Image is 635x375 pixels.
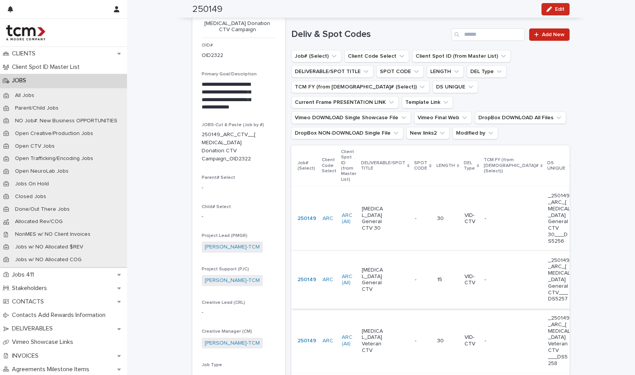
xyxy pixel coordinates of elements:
button: Vimeo Final Web [414,112,472,124]
p: Done/Out There Jobs [9,206,76,213]
span: Project Support (PJC) [202,267,249,272]
a: ARC [323,215,333,222]
p: All Jobs [9,92,40,99]
p: [MEDICAL_DATA] Veteran CTV [362,328,384,354]
span: JOBS-Cut & Paste (Job by #) [202,123,264,127]
span: Job Type [202,363,222,367]
span: Creative Lead (CRL) [202,300,245,305]
a: ARC (All) [342,273,356,287]
p: Contacts Add Rewards Information [9,312,112,319]
p: NO Job#: New Business OPPORTUNITIES [9,118,124,124]
p: Client Spot ID Master List [9,63,86,71]
p: Client Spot ID (from Master List) [341,148,356,184]
p: - [485,277,507,283]
p: _250149_ARC_[MEDICAL_DATA] General CTV 30___DS5256 [548,193,571,244]
button: Modified by [453,127,498,139]
p: JOBS [9,77,32,84]
button: SPOT CODE [376,65,424,78]
p: INVOICES [9,352,45,360]
span: Child# Select [202,205,231,209]
h2: 250149 [192,4,222,15]
span: Edit [555,7,565,12]
p: Closed Jobs [9,193,52,200]
p: DELIVERABLES [9,325,59,332]
p: 15 [437,277,458,283]
p: - [202,308,276,317]
p: Client Code Select [322,156,336,175]
a: ARC [323,338,333,344]
p: - [202,184,276,192]
button: Client Code Select [344,50,409,62]
span: Add New [542,32,565,37]
button: Vimeo DOWNLOAD Single Showcase File [291,112,411,124]
span: Project Lead (PMGR) [202,233,247,238]
p: Open Trafficking/Encoding Jobs [9,155,99,162]
button: DELIVERABLE/SPOT TITLE [291,65,373,78]
button: DropBox DOWNLOAD All Files [475,112,566,124]
a: 250149 [297,277,316,283]
p: DEL Type [464,159,475,173]
a: ARC (All) [342,334,356,347]
a: ARC (All) [342,212,356,225]
p: VID-CTV [465,334,478,347]
p: DELIVERABLE/SPOT TITLE [361,159,405,173]
p: - [202,213,276,221]
p: CONTACTS [9,298,50,305]
p: Jobs On Hold [9,181,55,187]
a: 250149 [297,338,316,344]
p: Open Creative/Production Jobs [9,130,99,137]
span: OID# [202,43,213,48]
span: Primary Goal/Description [202,72,257,77]
img: 4hMmSqQkux38exxPVZHQ [6,25,45,40]
span: Parent# Select [202,175,235,180]
button: Edit [541,3,570,15]
p: TCM FY (from [DEMOGRAPHIC_DATA]# (Select)) [484,156,538,175]
p: Parent/Child Jobs [9,105,65,112]
button: New links2 [406,127,450,139]
button: LENGTH [427,65,464,78]
p: 30 [437,215,458,222]
p: - [415,214,418,222]
p: Job# (Select) [297,159,317,173]
a: 250149 [297,215,316,222]
p: 30 [437,338,458,344]
p: Open NeuroLab Jobs [9,168,75,175]
a: [PERSON_NAME]-TCM [205,339,260,347]
p: _250149_ARC_[MEDICAL_DATA] Veteran CTV ___DS5258 [548,315,571,367]
a: [PERSON_NAME]-TCM [205,243,260,251]
a: ARC [323,277,333,283]
button: TCM FY (from Job# (Select)) [291,81,429,93]
p: VID-CTV [465,212,478,225]
p: Allocated Rev/COG [9,218,69,225]
button: DS UNIQUE [433,81,478,93]
p: [MEDICAL_DATA] General CTV 30 [362,206,384,232]
button: DropBox NON-DOWNLOAD Single File [291,127,403,139]
p: VID-CTV [465,273,478,287]
p: OID2322 [202,52,223,60]
p: - [415,336,418,344]
h1: Deliv & Spot Codes [291,29,448,40]
p: SPOT CODE [414,159,427,173]
span: Creative Manager (CM) [202,329,252,334]
p: [MEDICAL_DATA] General CTV [362,267,384,293]
p: _250149_ARC_[MEDICAL_DATA] General CTV___DS5257 [548,257,571,303]
a: Add New [529,28,570,41]
p: - [415,275,418,283]
a: [PERSON_NAME]-TCM [205,277,260,285]
p: DS UNIQUE [547,159,567,173]
p: NonMES w/ NO Client Invoices [9,231,97,238]
button: Template Link [402,96,453,108]
input: Search [451,28,525,41]
button: DEL Type [467,65,506,78]
p: LENGTH [436,162,455,170]
p: Vimeo Showcase Links [9,338,79,346]
button: Current Frame PRESENTATION LINK [291,96,399,108]
p: Open CTV Jobs [9,143,61,150]
p: CLIENTS [9,50,42,57]
p: - [485,215,507,222]
p: [MEDICAL_DATA] Donation CTV Campaign [202,20,273,33]
p: 250149_ARC_CTV__[MEDICAL_DATA] Donation CTV Campaign_OID2322 [202,131,257,163]
p: Stakeholders [9,285,53,292]
p: Jobs w/ NO Allocated $REV [9,244,89,250]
